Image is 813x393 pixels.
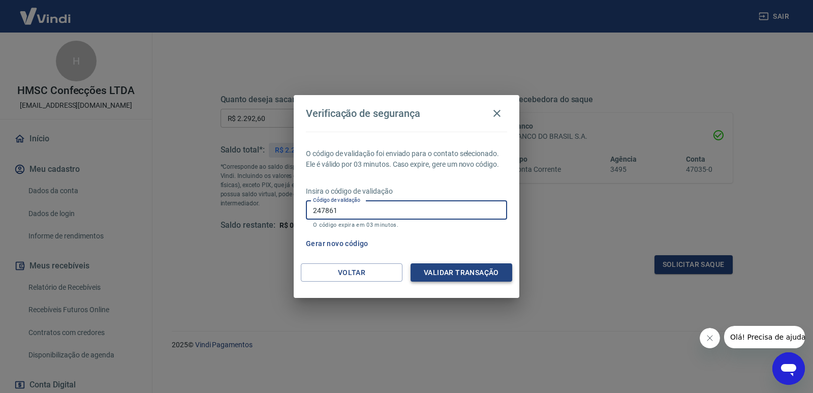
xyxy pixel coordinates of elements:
label: Código de validação [313,196,360,204]
button: Gerar novo código [302,234,372,253]
iframe: Botão para abrir a janela de mensagens [772,352,805,385]
iframe: Mensagem da empresa [724,326,805,348]
button: Voltar [301,263,402,282]
p: O código de validação foi enviado para o contato selecionado. Ele é válido por 03 minutos. Caso e... [306,148,507,170]
iframe: Fechar mensagem [700,328,720,348]
p: Insira o código de validação [306,186,507,197]
p: O código expira em 03 minutos. [313,222,500,228]
span: Olá! Precisa de ajuda? [6,7,85,15]
button: Validar transação [411,263,512,282]
h4: Verificação de segurança [306,107,420,119]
